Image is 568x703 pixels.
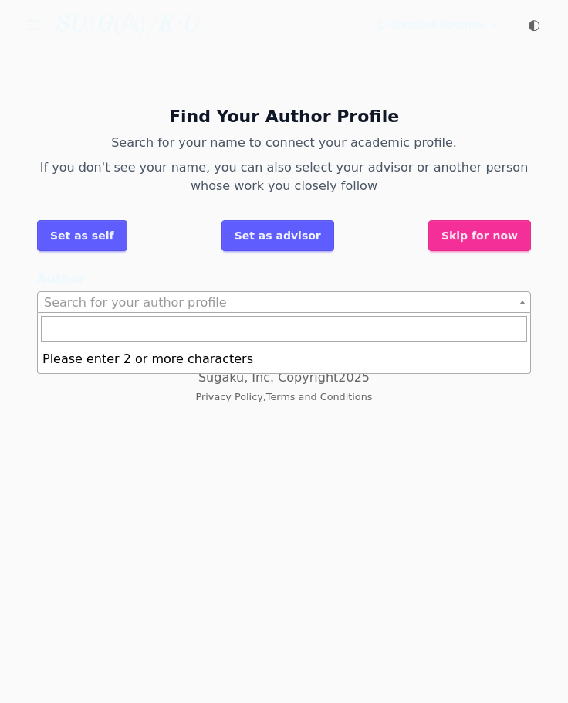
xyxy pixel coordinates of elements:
[38,345,530,373] li: Please enter 2 or more characters
[37,270,531,288] label: Author
[377,17,500,32] summary: Dilshodbek Ikromov
[37,105,531,127] h2: Find Your Author Profile
[266,391,373,402] a: Terms and Conditions
[44,295,227,310] span: Search for your author profile
[377,17,485,32] span: Dilshodbek Ikromov
[196,391,373,402] small: ,
[428,220,531,251] button: Skip for now
[37,158,531,195] p: If you don't see your name, you can also select your advisor or another person whose work you clo...
[54,11,198,39] a: SU\G(𝔸)/K·U
[38,292,530,314] span: Search for your author profile
[41,316,527,342] input: Search
[37,220,127,251] button: Set as self
[196,391,263,402] a: Privacy Policy
[37,291,531,313] span: Search for your author profile
[519,9,549,40] button: ◐
[338,370,370,385] span: 2025
[147,13,198,36] i: /K·U
[528,18,540,32] span: ◐
[54,13,113,36] i: SU\G
[221,220,334,251] button: Set as advisor
[37,134,531,152] p: Search for your name to connect your academic profile.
